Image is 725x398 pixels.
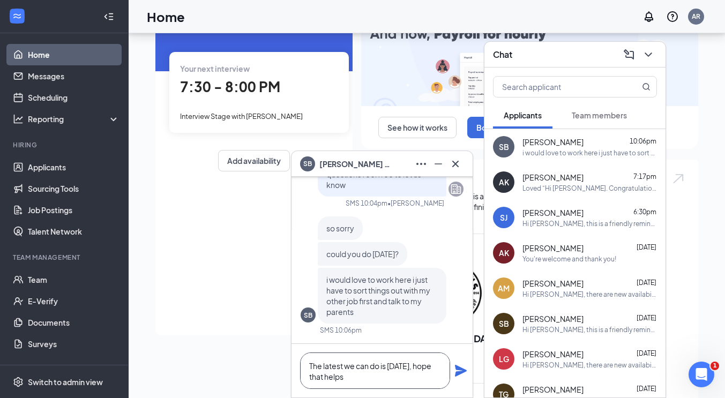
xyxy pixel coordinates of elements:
span: Interview Stage with [PERSON_NAME] [180,112,303,121]
span: Team members [572,110,627,120]
div: Hi [PERSON_NAME], there are new availabilities for an interview. This is a reminder to schedule y... [522,361,657,370]
span: [PERSON_NAME] [522,278,584,289]
a: Home [28,44,119,65]
button: Add availability [218,150,290,171]
button: Cross [447,155,464,172]
div: SB [499,318,509,329]
a: Talent Network [28,221,119,242]
span: 1 [711,362,719,370]
div: SMS 10:06pm [320,326,362,335]
span: [PERSON_NAME] [522,243,584,253]
span: so sorry [326,223,354,233]
div: You're welcome and thank you! [522,254,616,264]
button: Ellipses [413,155,430,172]
svg: Plane [454,364,467,377]
span: i would love to work here i just have to sort things out with my other job first and talk to my p... [326,275,430,317]
span: [PERSON_NAME] [522,207,584,218]
svg: MagnifyingGlass [642,82,651,91]
input: Search applicant [494,77,621,97]
div: Hi [PERSON_NAME], this is a friendly reminder. Your onsite interview with Playa Bowls for Team Me... [522,219,657,228]
svg: ComposeMessage [623,48,636,61]
svg: Collapse [103,11,114,22]
div: Switch to admin view [28,377,103,387]
span: 6:30pm [633,208,656,216]
button: Book a demo [467,117,533,138]
img: open.6027fd2a22e1237b5b06.svg [671,172,685,185]
span: [PERSON_NAME] [522,384,584,395]
div: Hiring [13,140,117,149]
a: Scheduling [28,87,119,108]
svg: ChevronDown [642,48,655,61]
span: [PERSON_NAME] Brown [319,158,394,170]
textarea: The latest we can do is [DATE], hope that helps [300,352,450,389]
span: [DATE] [637,243,656,251]
a: Documents [28,312,119,333]
svg: Company [450,183,462,196]
svg: Minimize [432,157,445,170]
div: AK [499,247,509,258]
span: [PERSON_NAME] [522,172,584,183]
span: [DATE] [637,385,656,393]
a: Sourcing Tools [28,178,119,199]
svg: Cross [449,157,462,170]
div: Reporting [28,114,120,124]
button: ComposeMessage [621,46,638,63]
span: [DATE] [637,279,656,287]
div: SMS 10:04pm [346,199,387,208]
span: [DATE] [637,314,656,322]
div: SJ [500,212,507,223]
span: 7:17pm [633,172,656,181]
h1: Home [147,7,185,26]
div: AM [498,283,510,294]
div: Hi [PERSON_NAME], there are new availabilities for an interview. This is a reminder to schedule y... [522,290,657,299]
svg: QuestionInfo [666,10,679,23]
span: [PERSON_NAME] [522,313,584,324]
a: Job Postings [28,199,119,221]
button: Minimize [430,155,447,172]
span: 10:06pm [630,137,656,145]
svg: Settings [13,377,24,387]
span: • [PERSON_NAME] [387,199,444,208]
a: Messages [28,65,119,87]
a: Team [28,269,119,290]
button: See how it works [378,117,457,138]
svg: Notifications [642,10,655,23]
div: i would love to work here i just have to sort things out with my other job first and talk to my p... [522,148,657,157]
span: [PERSON_NAME] [522,137,584,147]
div: AK [499,177,509,187]
span: Your next interview [180,64,250,73]
svg: Ellipses [415,157,428,170]
div: Team Management [13,253,117,262]
span: [PERSON_NAME] [522,349,584,359]
a: E-Verify [28,290,119,312]
button: ChevronDown [640,46,657,63]
div: LG [499,354,509,364]
div: Loved “Hi [PERSON_NAME]. Congratulations, your onsite interview with Playa Bowls for Team Member ... [522,184,657,193]
a: Applicants [28,156,119,178]
span: [DATE] [637,349,656,357]
iframe: Intercom live chat [689,362,714,387]
span: could you do [DATE]? [326,249,399,259]
h3: Chat [493,49,512,61]
svg: WorkstreamLogo [12,11,23,21]
svg: Analysis [13,114,24,124]
span: 7:30 - 8:00 PM [180,78,280,95]
span: Applicants [504,110,542,120]
div: SB [304,311,312,320]
div: Hi [PERSON_NAME], this is a friendly reminder. Your onsite interview with Playa Bowls for Team Me... [522,325,657,334]
div: SB [499,141,509,152]
a: Surveys [28,333,119,355]
div: AR [692,12,700,21]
